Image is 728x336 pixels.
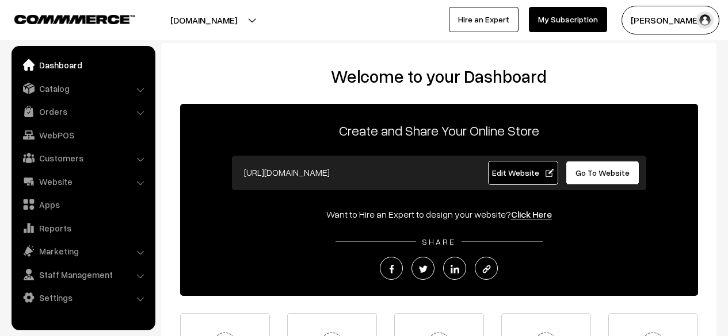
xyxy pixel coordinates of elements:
[575,168,630,177] span: Go To Website
[14,101,151,122] a: Orders
[130,6,277,34] button: [DOMAIN_NAME]
[622,6,719,34] button: [PERSON_NAME]
[14,194,151,215] a: Apps
[180,207,698,221] div: Want to Hire an Expert to design your website?
[14,171,151,192] a: Website
[14,264,151,285] a: Staff Management
[173,66,705,87] h2: Welcome to your Dashboard
[14,15,135,24] img: COMMMERCE
[416,237,462,246] span: SHARE
[488,161,558,185] a: Edit Website
[566,161,640,185] a: Go To Website
[492,168,554,177] span: Edit Website
[14,241,151,261] a: Marketing
[14,78,151,99] a: Catalog
[14,218,151,238] a: Reports
[14,11,115,25] a: COMMMERCE
[14,287,151,308] a: Settings
[449,7,519,32] a: Hire an Expert
[511,208,552,220] a: Click Here
[14,148,151,168] a: Customers
[529,7,607,32] a: My Subscription
[14,55,151,75] a: Dashboard
[696,11,714,29] img: user
[14,125,151,145] a: WebPOS
[180,120,698,141] p: Create and Share Your Online Store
